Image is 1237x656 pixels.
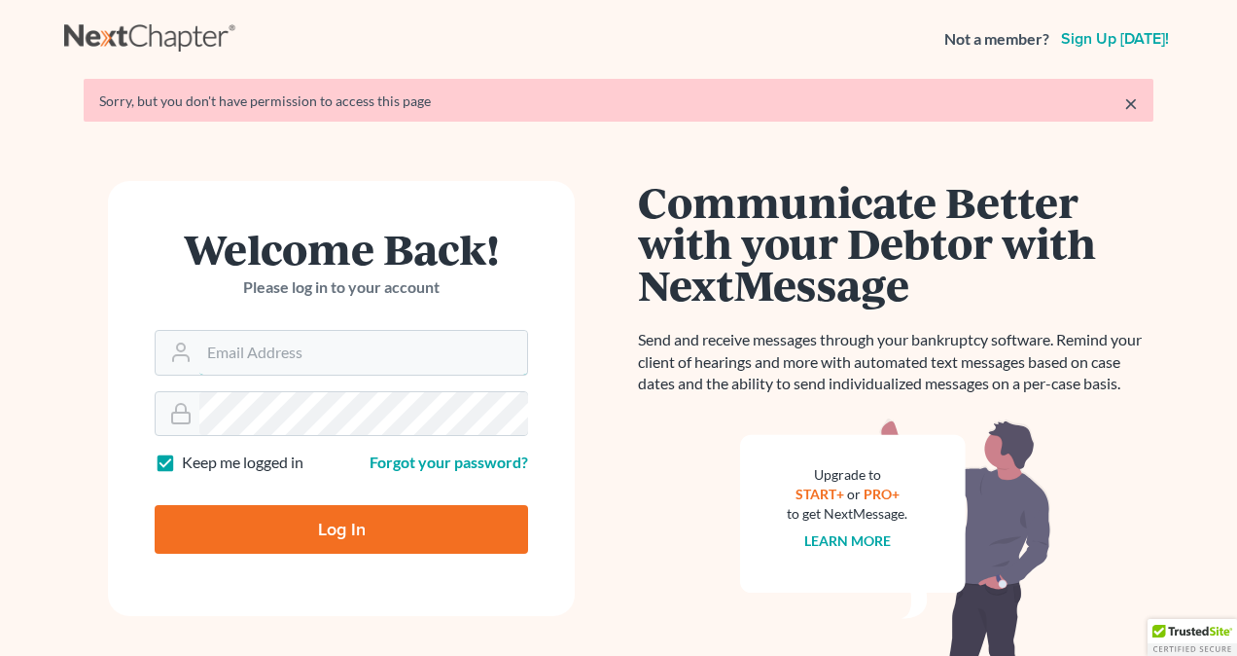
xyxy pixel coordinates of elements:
div: Sorry, but you don't have permission to access this page [99,91,1138,111]
h1: Communicate Better with your Debtor with NextMessage [638,181,1153,306]
a: START+ [795,486,844,502]
div: to get NextMessage. [787,504,907,524]
div: TrustedSite Certified [1148,619,1237,656]
a: Forgot your password? [370,453,528,471]
a: Sign up [DATE]! [1057,31,1173,47]
p: Please log in to your account [155,276,528,299]
input: Email Address [199,331,527,374]
h1: Welcome Back! [155,228,528,270]
label: Keep me logged in [182,452,303,474]
a: Learn more [804,532,891,549]
strong: Not a member? [944,28,1049,51]
div: Upgrade to [787,465,907,485]
input: Log In [155,505,528,554]
a: × [1124,91,1138,115]
p: Send and receive messages through your bankruptcy software. Remind your client of hearings and mo... [638,329,1153,396]
span: or [847,486,861,502]
a: PRO+ [864,486,900,502]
